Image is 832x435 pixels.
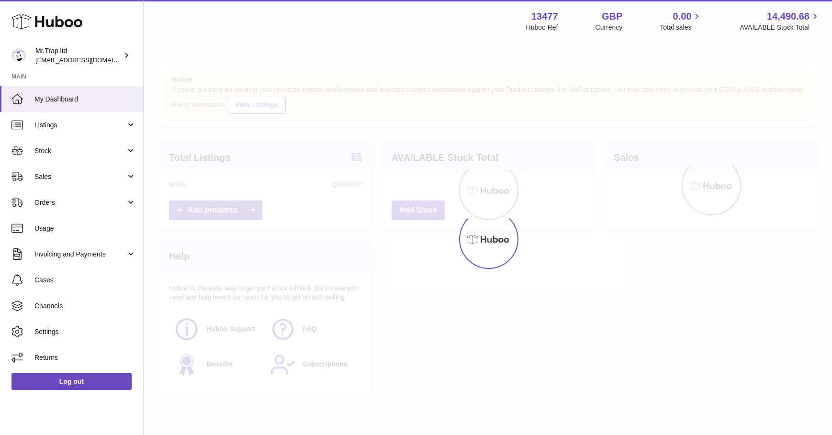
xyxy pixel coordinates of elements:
span: 14,490.68 [767,10,810,23]
strong: 13477 [531,10,558,23]
span: Settings [34,327,136,336]
span: [EMAIL_ADDRESS][DOMAIN_NAME] [35,56,141,64]
span: Orders [34,198,126,207]
div: Huboo Ref [526,23,558,32]
span: 0.00 [673,10,692,23]
span: Returns [34,353,136,362]
span: Cases [34,276,136,285]
span: Invoicing and Payments [34,250,126,259]
span: Channels [34,301,136,311]
strong: GBP [602,10,622,23]
span: My Dashboard [34,95,136,104]
a: 14,490.68 AVAILABLE Stock Total [740,10,821,32]
span: Stock [34,146,126,156]
div: Currency [596,23,623,32]
a: Log out [11,373,132,390]
img: office@grabacz.eu [11,48,26,63]
span: Sales [34,172,126,181]
div: Mr.Trap ltd [35,46,122,65]
a: 0.00 Total sales [660,10,702,32]
span: AVAILABLE Stock Total [740,23,821,32]
span: Listings [34,121,126,130]
span: Usage [34,224,136,233]
span: Total sales [660,23,702,32]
